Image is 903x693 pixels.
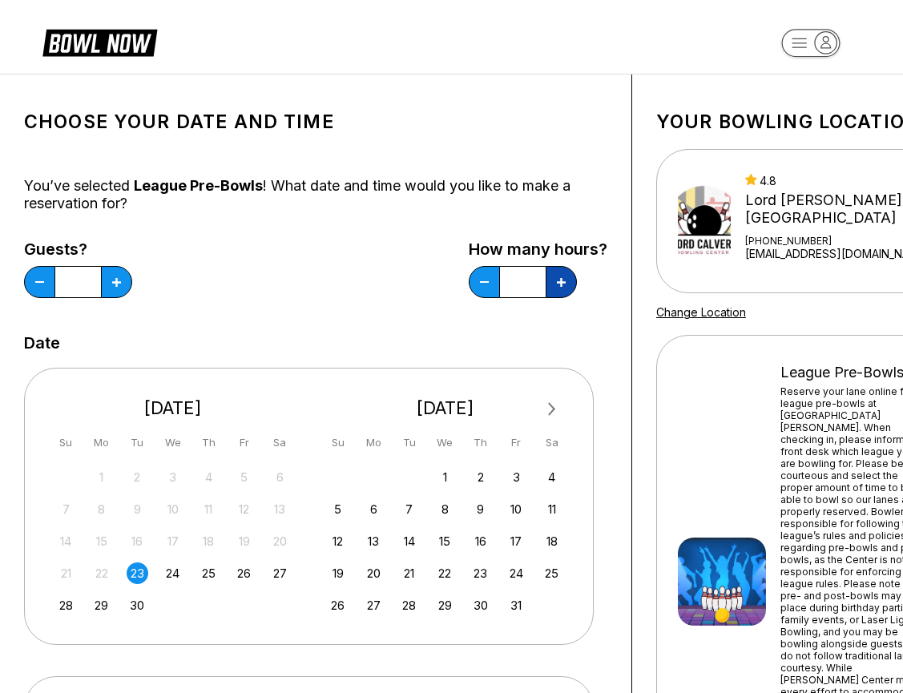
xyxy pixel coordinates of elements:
[91,594,112,616] div: Choose Monday, September 29th, 2025
[198,432,220,453] div: Th
[470,562,491,584] div: Choose Thursday, October 23rd, 2025
[127,432,148,453] div: Tu
[198,466,220,488] div: Not available Thursday, September 4th, 2025
[541,466,562,488] div: Choose Saturday, October 4th, 2025
[91,530,112,552] div: Not available Monday, September 15th, 2025
[678,538,766,626] img: League Pre-Bowls
[162,432,183,453] div: We
[327,562,349,584] div: Choose Sunday, October 19th, 2025
[134,177,263,194] span: League Pre-Bowls
[398,562,420,584] div: Choose Tuesday, October 21st, 2025
[470,498,491,520] div: Choose Thursday, October 9th, 2025
[55,562,77,584] div: Not available Sunday, September 21st, 2025
[24,111,607,133] h1: Choose your Date and time
[24,334,60,352] label: Date
[127,562,148,584] div: Choose Tuesday, September 23rd, 2025
[398,432,420,453] div: Tu
[656,305,746,319] a: Change Location
[434,498,456,520] div: Choose Wednesday, October 8th, 2025
[327,594,349,616] div: Choose Sunday, October 26th, 2025
[506,466,527,488] div: Choose Friday, October 3rd, 2025
[470,594,491,616] div: Choose Thursday, October 30th, 2025
[233,498,255,520] div: Not available Friday, September 12th, 2025
[678,177,731,265] img: Lord Calvert Bowling Center
[541,562,562,584] div: Choose Saturday, October 25th, 2025
[363,498,385,520] div: Choose Monday, October 6th, 2025
[91,498,112,520] div: Not available Monday, September 8th, 2025
[321,397,570,419] div: [DATE]
[162,530,183,552] div: Not available Wednesday, September 17th, 2025
[91,466,112,488] div: Not available Monday, September 1st, 2025
[469,240,607,258] label: How many hours?
[53,465,293,616] div: month 2025-09
[363,594,385,616] div: Choose Monday, October 27th, 2025
[434,530,456,552] div: Choose Wednesday, October 15th, 2025
[127,594,148,616] div: Choose Tuesday, September 30th, 2025
[269,498,291,520] div: Not available Saturday, September 13th, 2025
[434,432,456,453] div: We
[269,562,291,584] div: Choose Saturday, September 27th, 2025
[198,530,220,552] div: Not available Thursday, September 18th, 2025
[49,397,297,419] div: [DATE]
[541,432,562,453] div: Sa
[55,594,77,616] div: Choose Sunday, September 28th, 2025
[162,498,183,520] div: Not available Wednesday, September 10th, 2025
[363,562,385,584] div: Choose Monday, October 20th, 2025
[327,530,349,552] div: Choose Sunday, October 12th, 2025
[55,530,77,552] div: Not available Sunday, September 14th, 2025
[198,498,220,520] div: Not available Thursday, September 11th, 2025
[434,562,456,584] div: Choose Wednesday, October 22nd, 2025
[233,530,255,552] div: Not available Friday, September 19th, 2025
[91,562,112,584] div: Not available Monday, September 22nd, 2025
[127,530,148,552] div: Not available Tuesday, September 16th, 2025
[470,466,491,488] div: Choose Thursday, October 2nd, 2025
[162,466,183,488] div: Not available Wednesday, September 3rd, 2025
[506,562,527,584] div: Choose Friday, October 24th, 2025
[327,498,349,520] div: Choose Sunday, October 5th, 2025
[506,530,527,552] div: Choose Friday, October 17th, 2025
[506,498,527,520] div: Choose Friday, October 10th, 2025
[398,498,420,520] div: Choose Tuesday, October 7th, 2025
[327,432,349,453] div: Su
[24,240,132,258] label: Guests?
[470,432,491,453] div: Th
[24,177,607,212] div: You’ve selected ! What date and time would you like to make a reservation for?
[363,432,385,453] div: Mo
[127,498,148,520] div: Not available Tuesday, September 9th, 2025
[470,530,491,552] div: Choose Thursday, October 16th, 2025
[162,562,183,584] div: Choose Wednesday, September 24th, 2025
[198,562,220,584] div: Choose Thursday, September 25th, 2025
[233,466,255,488] div: Not available Friday, September 5th, 2025
[233,432,255,453] div: Fr
[325,465,566,616] div: month 2025-10
[541,498,562,520] div: Choose Saturday, October 11th, 2025
[91,432,112,453] div: Mo
[506,432,527,453] div: Fr
[269,432,291,453] div: Sa
[541,530,562,552] div: Choose Saturday, October 18th, 2025
[233,562,255,584] div: Choose Friday, September 26th, 2025
[434,466,456,488] div: Choose Wednesday, October 1st, 2025
[55,432,77,453] div: Su
[506,594,527,616] div: Choose Friday, October 31st, 2025
[398,530,420,552] div: Choose Tuesday, October 14th, 2025
[363,530,385,552] div: Choose Monday, October 13th, 2025
[539,397,565,422] button: Next Month
[55,498,77,520] div: Not available Sunday, September 7th, 2025
[269,530,291,552] div: Not available Saturday, September 20th, 2025
[269,466,291,488] div: Not available Saturday, September 6th, 2025
[127,466,148,488] div: Not available Tuesday, September 2nd, 2025
[434,594,456,616] div: Choose Wednesday, October 29th, 2025
[398,594,420,616] div: Choose Tuesday, October 28th, 2025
